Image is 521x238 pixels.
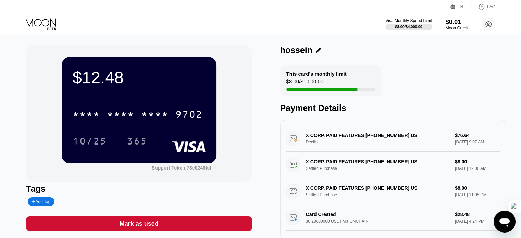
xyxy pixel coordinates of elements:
[385,18,432,23] div: Visa Monthly Spend Limit
[286,78,323,88] div: $8.00 / $1,000.00
[32,199,50,204] div: Add Tag
[152,165,211,171] div: Support Token:73e0248fcf
[26,216,252,231] div: Mark as used
[458,4,463,9] div: EN
[127,137,147,148] div: 365
[26,184,252,194] div: Tags
[280,103,506,113] div: Payment Details
[67,133,112,150] div: 10/25
[395,25,422,29] div: $8.00 / $4,000.00
[280,45,312,55] div: hossein
[175,110,203,121] div: 9702
[471,3,495,10] div: FAQ
[122,133,152,150] div: 365
[450,3,471,10] div: EN
[73,68,206,87] div: $12.48
[286,71,347,77] div: This card’s monthly limit
[445,18,468,25] div: $0.01
[152,165,211,171] div: Support Token: 73e0248fcf
[385,18,432,30] div: Visa Monthly Spend Limit$8.00/$4,000.00
[445,26,468,30] div: Moon Credit
[28,197,54,206] div: Add Tag
[445,18,468,30] div: $0.01Moon Credit
[120,220,159,228] div: Mark as used
[73,137,107,148] div: 10/25
[494,211,516,233] iframe: Button to launch messaging window
[487,4,495,9] div: FAQ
